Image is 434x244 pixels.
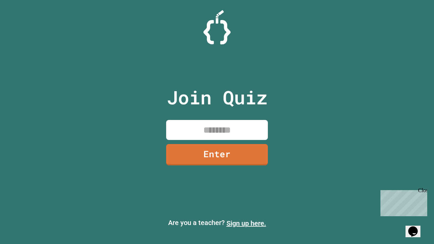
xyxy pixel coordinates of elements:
a: Sign up here. [226,219,266,227]
p: Are you a teacher? [5,218,429,228]
iframe: chat widget [406,217,427,237]
div: Chat with us now!Close [3,3,47,43]
p: Join Quiz [167,83,268,111]
a: Enter [166,144,268,165]
iframe: chat widget [378,187,427,216]
img: Logo.svg [203,10,231,44]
